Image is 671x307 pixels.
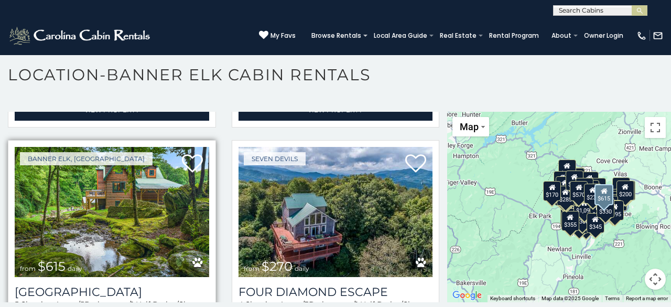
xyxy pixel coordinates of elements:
div: $451 [618,181,635,200]
button: Change map style [452,117,489,136]
div: $325 [566,170,583,190]
div: $250 [558,186,576,206]
a: Report a map error [626,295,668,301]
span: daily [68,264,82,272]
a: Owner Login [579,28,629,43]
span: My Favs [270,31,296,40]
img: White-1-2.png [8,25,153,46]
div: $1,095 [573,196,595,216]
img: Eagle Ridge Falls [15,147,209,277]
a: Real Estate [435,28,482,43]
div: $330 [597,198,614,218]
a: Four Diamond Escape [239,285,433,299]
div: $285 [556,185,574,205]
div: $355 [561,211,579,231]
a: Add to favorites [182,153,203,175]
div: $720 [554,171,571,191]
a: Local Area Guide [369,28,432,43]
div: $385 [581,172,599,192]
div: $410 [612,177,630,197]
span: Map [460,121,479,132]
div: $375 [570,214,588,234]
div: $195 [605,200,623,220]
div: $345 [586,213,604,233]
span: from [244,264,259,272]
div: $570 [570,181,588,201]
div: $170 [543,181,561,200]
a: Eagle Ridge Falls from $615 daily [15,147,209,277]
button: Map camera controls [645,269,666,290]
a: Four Diamond Escape from $270 daily [239,147,433,277]
img: Four Diamond Escape [239,147,433,277]
img: phone-regular-white.png [636,30,647,41]
img: mail-regular-white.png [653,30,663,41]
h3: Eagle Ridge Falls [15,285,209,299]
a: Rental Program [484,28,544,43]
div: $235 [584,183,602,203]
span: $615 [38,259,66,274]
span: $270 [262,259,293,274]
div: $485 [609,190,627,210]
div: $615 [594,184,613,205]
a: Banner Elk, [GEOGRAPHIC_DATA] [20,152,153,165]
button: Keyboard shortcuts [490,295,535,302]
a: Seven Devils [244,152,306,165]
div: $305 [589,201,607,221]
a: [GEOGRAPHIC_DATA] [15,285,209,299]
span: from [20,264,36,272]
a: Open this area in Google Maps (opens a new window) [450,289,484,302]
span: Map data ©2025 Google [542,295,599,301]
a: Add to favorites [405,153,426,175]
a: My Favs [259,30,296,41]
div: $430 [575,177,593,197]
div: $275 [558,160,576,179]
div: $420 [560,208,578,228]
div: $400 [606,189,624,209]
button: Toggle fullscreen view [645,117,666,138]
span: daily [295,264,309,272]
div: $200 [616,181,634,200]
a: Terms [605,295,620,301]
div: $290 [556,176,573,196]
a: Browse Rentals [306,28,366,43]
a: About [546,28,577,43]
img: Google [450,289,484,302]
div: $190 [588,177,605,197]
div: $300 [573,208,591,228]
